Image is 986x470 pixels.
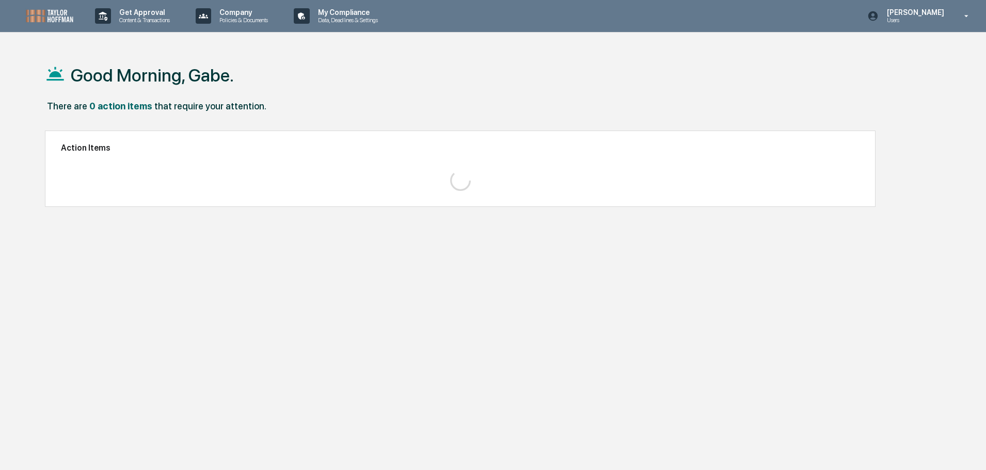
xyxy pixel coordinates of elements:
[211,17,273,24] p: Policies & Documents
[310,8,383,17] p: My Compliance
[111,8,175,17] p: Get Approval
[879,8,949,17] p: [PERSON_NAME]
[61,143,860,153] h2: Action Items
[89,101,152,111] div: 0 action items
[111,17,175,24] p: Content & Transactions
[25,8,74,23] img: logo
[310,17,383,24] p: Data, Deadlines & Settings
[154,101,266,111] div: that require your attention.
[879,17,949,24] p: Users
[211,8,273,17] p: Company
[71,65,234,86] h1: Good Morning, Gabe.
[47,101,87,111] div: There are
